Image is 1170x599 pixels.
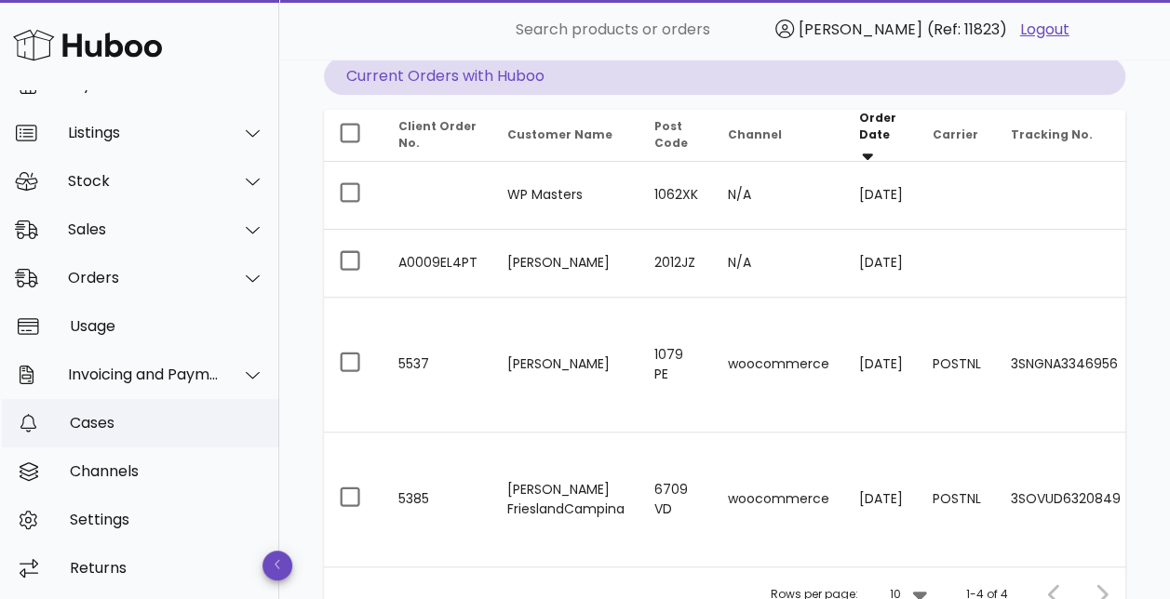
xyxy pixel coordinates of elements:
td: [PERSON_NAME] FrieslandCampina [492,433,639,566]
td: 5385 [383,433,492,566]
span: Post Code [654,118,688,151]
td: [DATE] [844,433,918,566]
td: A0009EL4PT [383,230,492,298]
th: Post Code [639,110,713,162]
p: Current Orders with Huboo [324,58,1125,95]
td: [PERSON_NAME] [492,230,639,298]
td: 3SNGNA3346956 [996,298,1136,433]
span: Tracking No. [1011,126,1093,142]
div: Usage [70,317,264,335]
td: [DATE] [844,230,918,298]
th: Channel [713,110,844,162]
td: woocommerce [713,298,844,433]
div: Channels [70,462,264,480]
td: 6709 VD [639,433,713,566]
td: N/A [713,230,844,298]
div: Settings [70,511,264,528]
th: Customer Name [492,110,639,162]
td: N/A [713,162,844,230]
td: 3SOVUD6320849 [996,433,1136,566]
td: [DATE] [844,162,918,230]
td: WP Masters [492,162,639,230]
td: 1062XK [639,162,713,230]
th: Client Order No. [383,110,492,162]
div: Orders [68,269,220,286]
span: Client Order No. [398,118,477,151]
th: Carrier [918,110,996,162]
td: POSTNL [918,298,996,433]
div: Cases [70,414,264,432]
span: Channel [728,126,782,142]
span: Carrier [933,126,978,142]
span: (Ref: 11823) [927,19,1007,40]
div: Sales [68,220,220,238]
td: 5537 [383,298,492,433]
td: woocommerce [713,433,844,566]
td: 1079 PE [639,298,713,433]
td: POSTNL [918,433,996,566]
td: 2012JZ [639,230,713,298]
div: Invoicing and Payments [68,366,220,383]
td: [PERSON_NAME] [492,298,639,433]
div: Returns [70,559,264,577]
span: [PERSON_NAME] [799,19,922,40]
div: Listings [68,124,220,141]
td: [DATE] [844,298,918,433]
th: Tracking No. [996,110,1136,162]
span: Customer Name [507,126,612,142]
img: Huboo Logo [13,25,162,65]
span: Order Date [859,110,896,142]
th: Order Date: Sorted descending. Activate to remove sorting. [844,110,918,162]
div: Stock [68,172,220,190]
a: Logout [1020,19,1069,41]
